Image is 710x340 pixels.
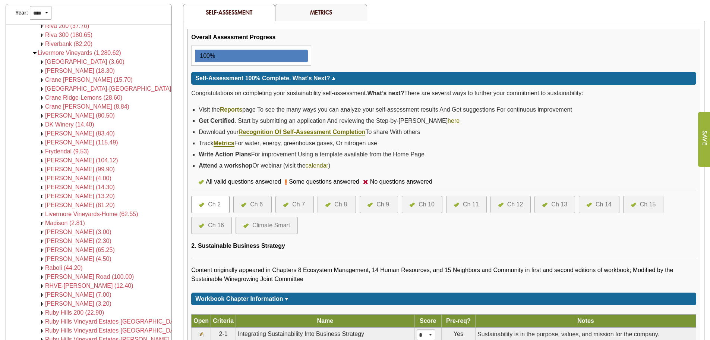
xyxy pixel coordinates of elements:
[199,127,696,138] li: Download your To share With others
[199,180,204,184] img: icon-all-questions-answered.png
[45,220,85,226] a: Madison (2.81)
[250,200,263,209] div: Ch 6
[199,151,251,157] strong: Write Action Plans
[551,200,567,209] div: Ch 13
[191,72,696,85] div: Click for more or less content
[192,315,211,328] th: Open
[587,200,612,209] a: Ch 14
[45,103,129,110] a: Crane [PERSON_NAME] (8.84)
[45,300,111,307] span: [PERSON_NAME] (3.20)
[45,68,115,74] a: [PERSON_NAME] (18.30)
[507,200,523,209] div: Ch 12
[45,121,94,128] a: DK Winery (14.40)
[199,149,696,160] li: For improvement Using a template available from the Home Page
[196,50,215,62] div: 100%
[45,139,118,146] a: [PERSON_NAME] (115.49)
[448,118,460,124] a: here
[376,200,389,209] div: Ch 9
[199,104,696,115] li: Visit the page To see the many ways you can analyze your self-assessment results And Get suggesti...
[45,256,111,262] a: [PERSON_NAME] (4.50)
[45,291,111,298] a: [PERSON_NAME] (7.00)
[241,203,246,207] img: icon-all-questions-answered.png
[631,203,636,207] img: icon-all-questions-answered.png
[199,118,234,124] strong: Get Certified
[410,203,415,207] img: icon-all-questions-answered.png
[195,75,330,81] span: Self-Assessment 100% Complete. What's Next?
[38,50,121,56] span: Livermore Vineyards (1,280.62)
[368,177,436,186] div: No questions answered
[306,162,328,169] a: calendar
[206,8,252,16] span: Self-Assessment
[45,247,115,253] span: [PERSON_NAME] (65.25)
[45,265,83,271] a: Raboli (44.20)
[241,200,264,209] a: Ch 6
[220,106,242,113] a: Reports
[252,221,290,230] div: Climate Smart
[45,274,134,280] a: [PERSON_NAME] Road (100.00)
[204,177,285,186] div: All valid questions answered
[45,59,124,65] a: [GEOGRAPHIC_DATA] (3.60)
[195,296,283,302] span: Workbook Chapter Information
[498,200,523,209] a: Ch 12
[325,203,331,207] img: icon-all-questions-answered.png
[292,200,305,209] div: Ch 7
[214,140,234,147] a: Metrics
[45,77,133,83] a: Crane [PERSON_NAME] (15.70)
[367,90,404,96] strong: What’s next?
[631,200,656,209] a: Ch 15
[45,166,115,172] span: [PERSON_NAME] (99.90)
[208,221,224,230] div: Ch 16
[45,85,192,92] span: [GEOGRAPHIC_DATA]-[GEOGRAPHIC_DATA] (15.30)
[325,200,348,209] a: Ch 8
[45,41,92,47] a: Riverbank (82.20)
[363,180,368,184] img: icon-no-questions-answered.png
[367,200,390,209] a: Ch 9
[191,267,673,282] span: Content originally appeared in Chapters 8 Ecosystem Management, 14 Human Resources, and 15 Neighb...
[45,112,115,119] span: [PERSON_NAME] (80.50)
[45,148,89,155] a: Frydendal (9.53)
[199,115,696,127] li: . Start by submitting an application And reviewing the Step-by-[PERSON_NAME]
[45,318,203,325] span: Ruby Hills Vineyard Estates-[GEOGRAPHIC_DATA] (15.40)
[45,32,92,38] span: Riva 300 (180.65)
[45,184,115,190] span: [PERSON_NAME] (14.30)
[596,200,612,209] div: Ch 14
[45,130,115,137] a: [PERSON_NAME] (83.40)
[310,8,332,16] a: Metrics
[587,203,592,207] img: icon-all-questions-answered.png
[476,315,696,328] th: Notes
[414,315,441,328] th: Score
[463,200,479,209] div: Ch 11
[45,202,115,208] span: [PERSON_NAME] (81.20)
[191,243,285,249] span: 2. Sustainable Business Strategy
[45,23,89,29] a: Riva 200 (37.70)
[45,175,111,181] a: [PERSON_NAME] (4.00)
[45,327,249,334] a: Ruby Hills Vineyard Estates-[GEOGRAPHIC_DATA][PERSON_NAME] (1.70)
[410,200,435,209] a: Ch 10
[45,94,122,101] a: Crane Ridge-Lemons (28.60)
[542,200,567,209] a: Ch 13
[640,200,656,209] div: Ch 15
[283,200,306,209] a: Ch 7
[285,298,288,300] img: sort_arrow_down.gif
[45,238,111,244] a: [PERSON_NAME] (2.30)
[45,211,138,217] a: Livermore Vineyards-Home (62.55)
[243,221,290,230] a: Climate Smart
[191,33,275,42] div: Overall Assessment Progress
[199,138,696,149] li: Track For water, energy, greenhouse gases, Or nitrogen use
[45,193,115,199] a: [PERSON_NAME] (13.20)
[285,179,287,185] img: icon-some-questions-answered.png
